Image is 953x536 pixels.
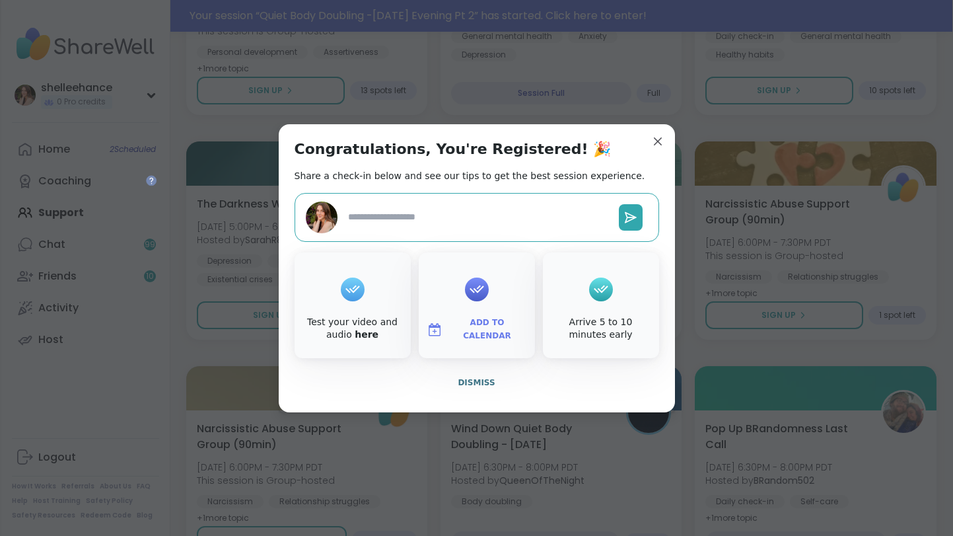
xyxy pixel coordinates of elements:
[355,329,378,340] a: here
[448,317,527,342] span: Add to Calendar
[295,369,659,397] button: Dismiss
[458,378,495,387] span: Dismiss
[427,322,442,338] img: ShareWell Logomark
[421,316,532,344] button: Add to Calendar
[297,316,408,342] div: Test your video and audio
[295,140,612,159] h1: Congratulations, You're Registered! 🎉
[295,169,645,182] h2: Share a check-in below and see our tips to get the best session experience.
[146,175,157,186] iframe: Spotlight
[546,316,656,342] div: Arrive 5 to 10 minutes early
[306,202,337,233] img: shelleehance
